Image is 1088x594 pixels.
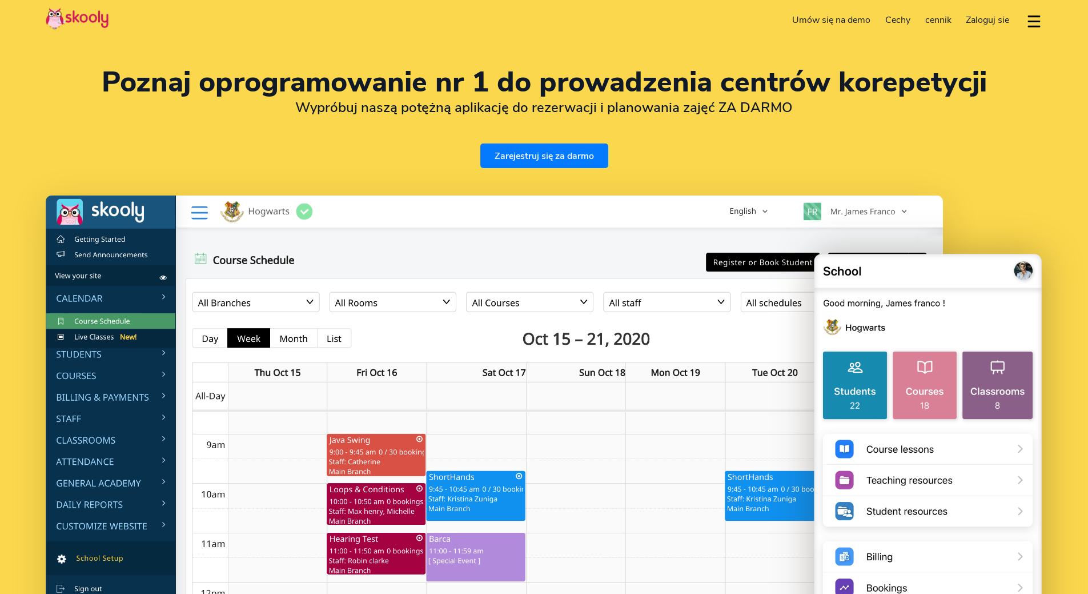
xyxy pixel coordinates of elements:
img: Skooly [46,7,109,30]
span: cennik [925,14,952,26]
h2: Wypróbuj naszą potężną aplikację do rezerwacji i planowania zajęć ZA DARMO [46,99,1042,116]
span: Zaloguj sie [966,14,1009,26]
a: cennik [918,11,959,29]
a: Zarejestruj się za darmo [480,143,608,168]
a: Umów się na demo [785,11,878,29]
a: Zaloguj sie [958,11,1017,29]
h1: Poznaj oprogramowanie nr 1 do prowadzenia centrów korepetycji [46,69,1042,96]
button: dropdown menu [1026,8,1042,34]
a: Cechy [878,11,918,29]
